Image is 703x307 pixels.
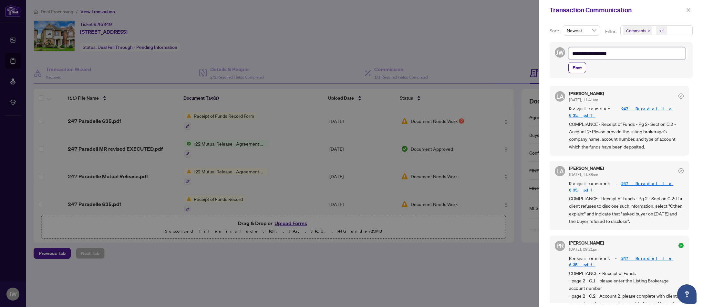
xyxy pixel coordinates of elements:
span: Requirement - [569,106,684,119]
span: check-circle [678,168,684,173]
span: LA [556,92,564,101]
a: 247 Paradelle 635.pdf [569,106,673,118]
span: close [686,8,691,12]
p: Filter: [605,28,617,35]
span: COMPLIANCE - Receipt of Funds - Pg 2 - Section C.2: If a client refuses to disclose such informat... [569,195,684,225]
div: Transaction Communication [550,5,684,15]
span: COMPLIANCE - Receipt of Funds - Pg 2- Section C.2 - Account 2: Please provide the listing brokera... [569,120,684,151]
span: [DATE], 09:21pm [569,247,598,252]
span: LA [556,167,564,176]
span: Post [573,62,582,73]
span: [DATE], 11:41am [569,97,598,102]
a: 247 Paradelle 635.pdf [569,256,673,268]
span: Newest [567,26,596,35]
div: +1 [659,27,664,34]
span: close [647,29,651,32]
span: check-circle [678,93,684,99]
span: PR [556,241,564,250]
span: Requirement - [569,255,684,268]
p: Sort: [550,27,560,34]
span: check-circle [678,243,684,248]
span: JW [556,48,564,57]
button: Post [568,62,586,73]
span: Requirement - [569,181,684,193]
span: [DATE], 11:38am [569,172,598,177]
a: 247 Paradelle 635.pdf [569,181,673,193]
button: Open asap [677,284,697,304]
h5: [PERSON_NAME] [569,241,604,245]
h5: [PERSON_NAME] [569,91,604,96]
span: Comments [626,27,646,34]
span: Comments [623,26,652,35]
h5: [PERSON_NAME] [569,166,604,170]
